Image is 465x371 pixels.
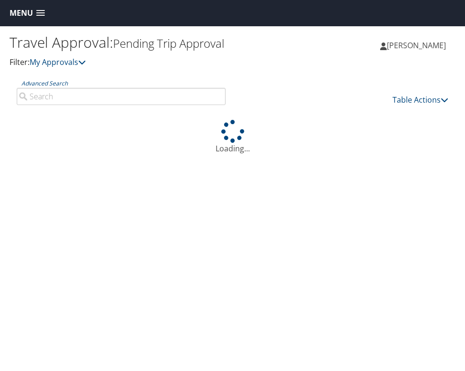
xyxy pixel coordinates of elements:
[380,31,455,60] a: [PERSON_NAME]
[393,95,448,105] a: Table Actions
[387,40,446,51] span: [PERSON_NAME]
[17,88,226,105] input: Advanced Search
[10,32,233,53] h1: Travel Approval:
[113,35,224,51] small: Pending Trip Approval
[10,120,455,154] div: Loading...
[10,56,233,69] p: Filter:
[5,5,50,21] a: Menu
[10,9,33,18] span: Menu
[30,57,86,67] a: My Approvals
[21,79,68,87] a: Advanced Search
